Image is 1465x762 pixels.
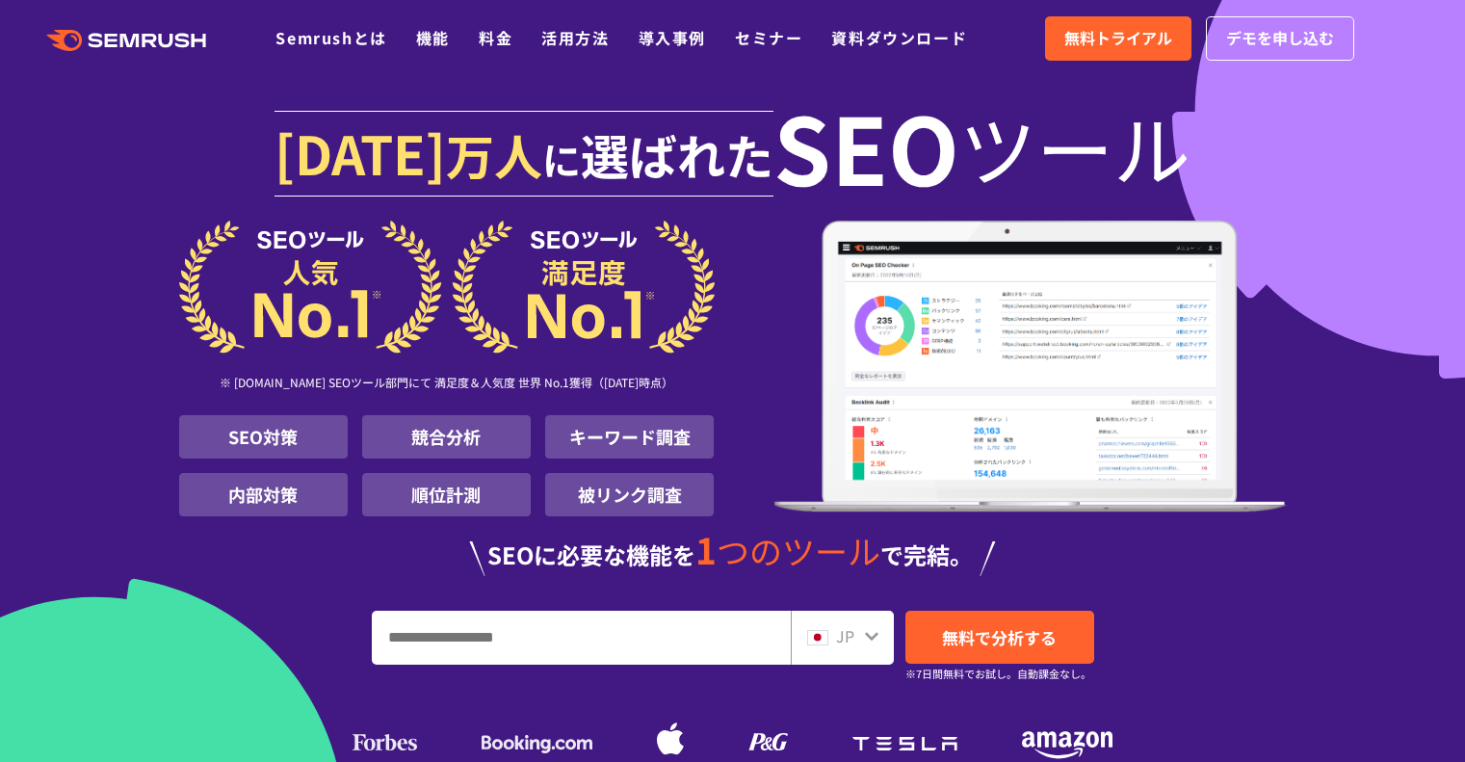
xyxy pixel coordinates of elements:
[1206,16,1354,61] a: デモを申し込む
[545,473,714,516] li: 被リンク調査
[362,415,531,459] li: 競合分析
[1064,26,1172,51] span: 無料トライアル
[362,473,531,516] li: 順位計測
[446,119,542,189] span: 万人
[179,532,1287,576] div: SEOに必要な機能を
[179,473,348,516] li: 内部対策
[179,354,715,415] div: ※ [DOMAIN_NAME] SEOツール部門にて 満足度＆人気度 世界 No.1獲得（[DATE]時点）
[639,26,706,49] a: 導入事例
[959,108,1190,185] span: ツール
[416,26,450,49] a: 機能
[545,415,714,459] li: キーワード調査
[717,527,880,574] span: つのツール
[1045,16,1191,61] a: 無料トライアル
[179,415,348,459] li: SEO対策
[581,119,773,189] span: 選ばれた
[942,625,1057,649] span: 無料で分析する
[275,26,386,49] a: Semrushとは
[275,114,446,191] span: [DATE]
[836,624,854,647] span: JP
[1226,26,1334,51] span: デモを申し込む
[542,131,581,187] span: に
[695,523,717,575] span: 1
[905,611,1094,664] a: 無料で分析する
[831,26,967,49] a: 資料ダウンロード
[880,538,973,571] span: で完結。
[373,612,790,664] input: URL、キーワードを入力してください
[905,665,1091,683] small: ※7日間無料でお試し。自動課金なし。
[735,26,802,49] a: セミナー
[541,26,609,49] a: 活用方法
[773,108,959,185] span: SEO
[479,26,512,49] a: 料金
